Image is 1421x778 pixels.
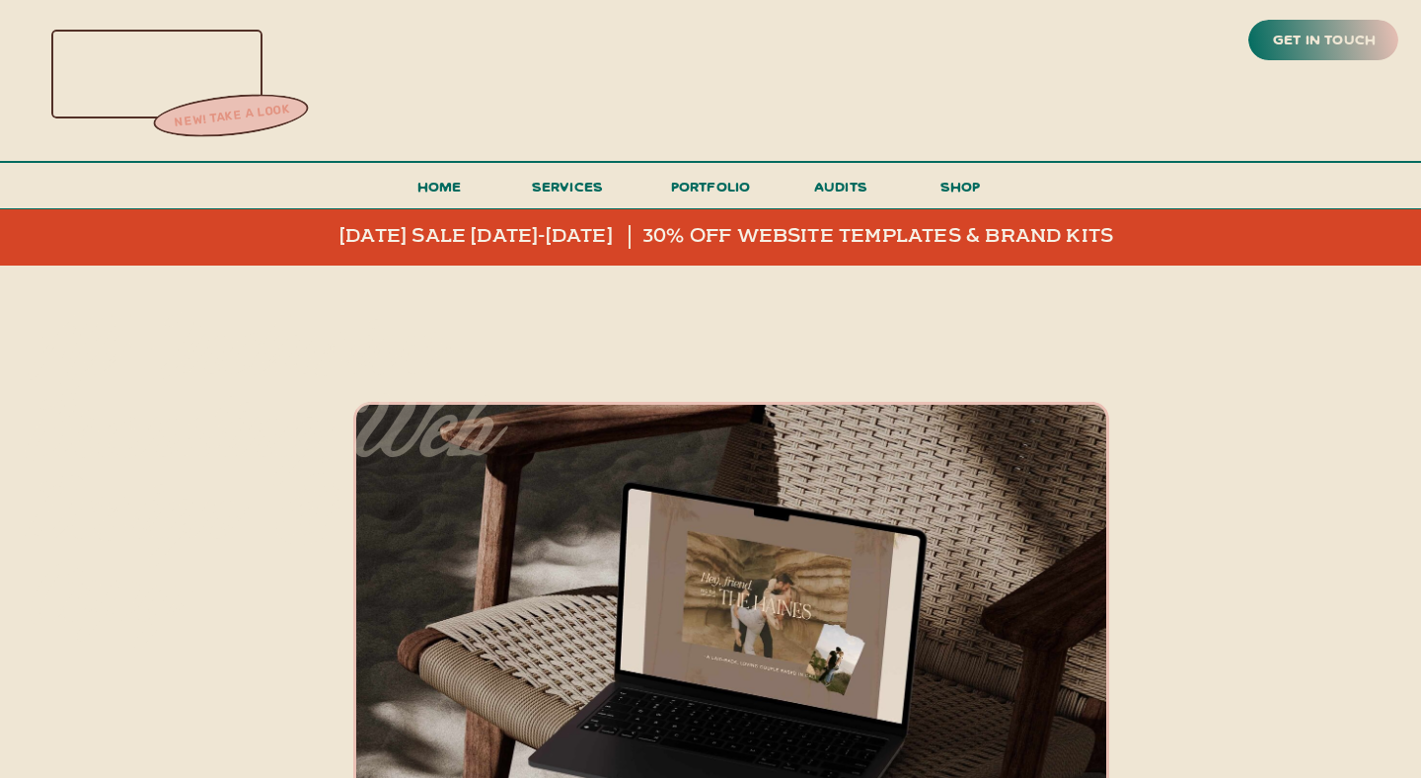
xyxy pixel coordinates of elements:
[642,225,1132,249] a: 30% off website templates & brand kits
[409,174,470,210] a: Home
[811,174,870,208] a: audits
[1269,27,1380,54] a: get in touch
[664,174,757,210] a: portfolio
[339,225,677,249] a: [DATE] sale [DATE]-[DATE]
[28,308,499,587] p: All-inclusive branding, web design & copy
[526,174,609,210] a: services
[532,177,604,195] span: services
[913,174,1008,208] a: shop
[151,97,313,136] a: new! take a look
